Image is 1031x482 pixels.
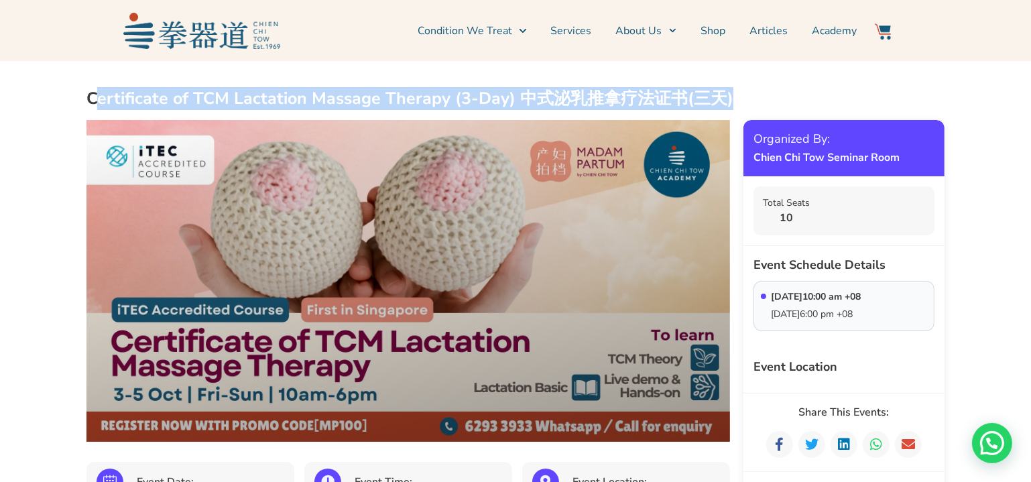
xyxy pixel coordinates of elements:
img: Website Icon-03 [875,23,891,40]
a: About Us [616,14,676,48]
div: Organized By: [753,130,900,148]
a: Academy [812,14,857,48]
p: [DATE]6:00 pm +08 [771,309,853,320]
strong: 10 [763,210,810,226]
a: Services [551,14,592,48]
strong: Chien Chi Tow Seminar Room [753,149,900,166]
h2: Certificate of TCM Lactation Massage Therapy (3-Day) 中式泌乳推拿疗法证书(三天) [86,88,945,110]
a: Condition We Treat [418,14,526,48]
a: Articles [749,14,788,48]
div: Event Schedule Details [753,256,934,274]
nav: Menu [287,14,857,48]
a: Shop [701,14,725,48]
div: Event Location [753,358,837,376]
span: Share This Events: [799,407,890,418]
p: [DATE]10:00 am +08 [771,292,861,303]
div: Total Seats [763,196,810,210]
